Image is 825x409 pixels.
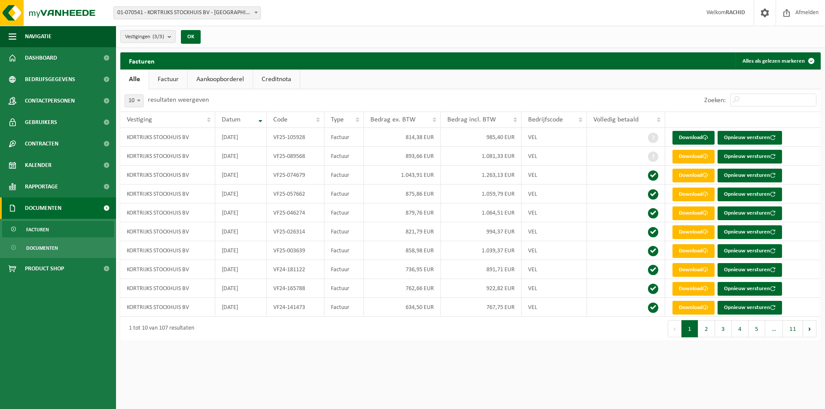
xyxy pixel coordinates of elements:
[718,301,782,315] button: Opnieuw versturen
[364,147,441,166] td: 893,66 EUR
[153,34,164,39] count: (3/3)
[215,166,267,185] td: [DATE]
[222,116,241,123] span: Datum
[120,298,215,317] td: KORTRIJKS STOCKHUIS BV
[324,185,364,203] td: Factuur
[522,279,587,298] td: VEL
[181,30,201,44] button: OK
[364,222,441,241] td: 821,79 EUR
[267,241,324,260] td: VF25-003639
[273,116,287,123] span: Code
[765,320,783,337] span: …
[25,133,58,155] span: Contracten
[25,176,58,197] span: Rapportage
[25,47,57,69] span: Dashboard
[25,155,52,176] span: Kalender
[324,260,364,279] td: Factuur
[364,166,441,185] td: 1.043,91 EUR
[672,263,715,277] a: Download
[120,222,215,241] td: KORTRIJKS STOCKHUIS BV
[698,320,715,337] button: 2
[668,320,681,337] button: Previous
[718,131,782,145] button: Opnieuw versturen
[718,206,782,220] button: Opnieuw versturen
[522,298,587,317] td: VEL
[148,97,209,103] label: resultaten weergeven
[324,147,364,166] td: Factuur
[749,320,765,337] button: 5
[672,169,715,182] a: Download
[441,203,522,222] td: 1.064,51 EUR
[125,94,144,107] span: 10
[127,116,152,123] span: Vestiging
[324,203,364,222] td: Factuur
[215,203,267,222] td: [DATE]
[364,260,441,279] td: 736,95 EUR
[672,131,715,145] a: Download
[149,70,187,89] a: Factuur
[364,185,441,203] td: 875,86 EUR
[324,241,364,260] td: Factuur
[267,166,324,185] td: VF25-074679
[783,320,803,337] button: 11
[120,279,215,298] td: KORTRIJKS STOCKHUIS BV
[364,203,441,222] td: 879,76 EUR
[324,279,364,298] td: Factuur
[364,128,441,147] td: 814,38 EUR
[267,203,324,222] td: VF25-046274
[113,6,261,19] span: 01-070541 - KORTRIJKS STOCKHUIS BV - KORTRIJK
[672,225,715,239] a: Download
[215,185,267,203] td: [DATE]
[718,188,782,201] button: Opnieuw versturen
[522,203,587,222] td: VEL
[324,166,364,185] td: Factuur
[364,298,441,317] td: 634,50 EUR
[253,70,300,89] a: Creditnota
[267,147,324,166] td: VF25-089568
[125,95,143,107] span: 10
[441,147,522,166] td: 1.081,33 EUR
[672,150,715,164] a: Download
[593,116,639,123] span: Volledig betaald
[803,320,816,337] button: Next
[672,206,715,220] a: Download
[267,128,324,147] td: VF25-105928
[522,128,587,147] td: VEL
[2,239,114,256] a: Documenten
[324,128,364,147] td: Factuur
[718,244,782,258] button: Opnieuw versturen
[331,116,344,123] span: Type
[120,70,149,89] a: Alle
[120,147,215,166] td: KORTRIJKS STOCKHUIS BV
[215,298,267,317] td: [DATE]
[120,128,215,147] td: KORTRIJKS STOCKHUIS BV
[718,169,782,182] button: Opnieuw versturen
[25,26,52,47] span: Navigatie
[441,241,522,260] td: 1.039,37 EUR
[2,221,114,237] a: Facturen
[364,241,441,260] td: 858,98 EUR
[267,260,324,279] td: VF24-181122
[215,279,267,298] td: [DATE]
[120,241,215,260] td: KORTRIJKS STOCKHUIS BV
[25,112,57,133] span: Gebruikers
[672,188,715,201] a: Download
[528,116,563,123] span: Bedrijfscode
[267,222,324,241] td: VF25-026314
[736,52,820,70] button: Alles als gelezen markeren
[25,258,64,279] span: Product Shop
[215,260,267,279] td: [DATE]
[120,260,215,279] td: KORTRIJKS STOCKHUIS BV
[267,279,324,298] td: VF24-165788
[718,263,782,277] button: Opnieuw versturen
[672,244,715,258] a: Download
[447,116,496,123] span: Bedrag incl. BTW
[120,30,176,43] button: Vestigingen(3/3)
[215,241,267,260] td: [DATE]
[441,166,522,185] td: 1.263,13 EUR
[125,30,164,43] span: Vestigingen
[120,52,163,69] h2: Facturen
[441,279,522,298] td: 922,82 EUR
[522,185,587,203] td: VEL
[672,282,715,296] a: Download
